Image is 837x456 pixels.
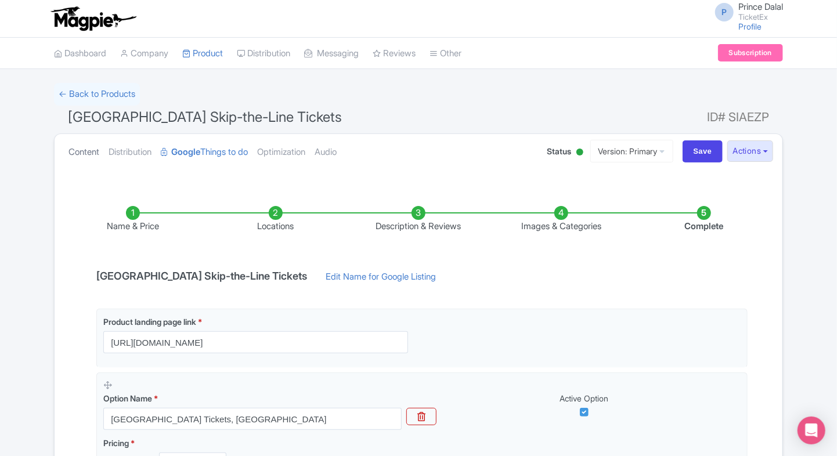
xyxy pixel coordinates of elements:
small: TicketEx [738,13,783,21]
a: ← Back to Products [54,83,140,106]
a: Messaging [304,38,359,70]
a: Content [68,134,99,171]
a: Optimization [257,134,305,171]
h4: [GEOGRAPHIC_DATA] Skip-the-Line Tickets [89,270,314,282]
div: Active [574,144,586,162]
input: Option Name [103,408,402,430]
a: Dashboard [54,38,106,70]
a: Distribution [237,38,290,70]
span: Pricing [103,438,129,448]
li: Complete [633,206,775,233]
span: ID# SIAEZP [707,106,769,129]
button: Actions [727,140,773,162]
a: Other [430,38,461,70]
span: [GEOGRAPHIC_DATA] Skip-the-Line Tickets [68,108,342,125]
span: P [715,3,734,21]
input: Product landing page link [103,331,408,353]
a: Edit Name for Google Listing [314,270,448,289]
li: Name & Price [62,206,204,233]
span: Active Option [560,393,608,403]
span: Option Name [103,393,152,403]
a: Company [120,38,168,70]
li: Images & Categories [490,206,633,233]
li: Locations [204,206,347,233]
a: Distribution [109,134,151,171]
a: Version: Primary [590,140,673,162]
span: Status [547,145,572,157]
input: Save [683,140,723,162]
a: P Prince Dalal TicketEx [708,2,783,21]
a: Subscription [718,44,783,61]
a: Profile [738,21,762,31]
strong: Google [171,146,200,159]
span: Product landing page link [103,317,196,327]
a: Product [182,38,223,70]
a: Reviews [373,38,416,70]
span: Prince Dalal [738,1,783,12]
img: logo-ab69f6fb50320c5b225c76a69d11143b.png [48,6,138,31]
li: Description & Reviews [347,206,490,233]
a: GoogleThings to do [161,134,248,171]
a: Audio [315,134,337,171]
div: Open Intercom Messenger [798,417,825,444]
